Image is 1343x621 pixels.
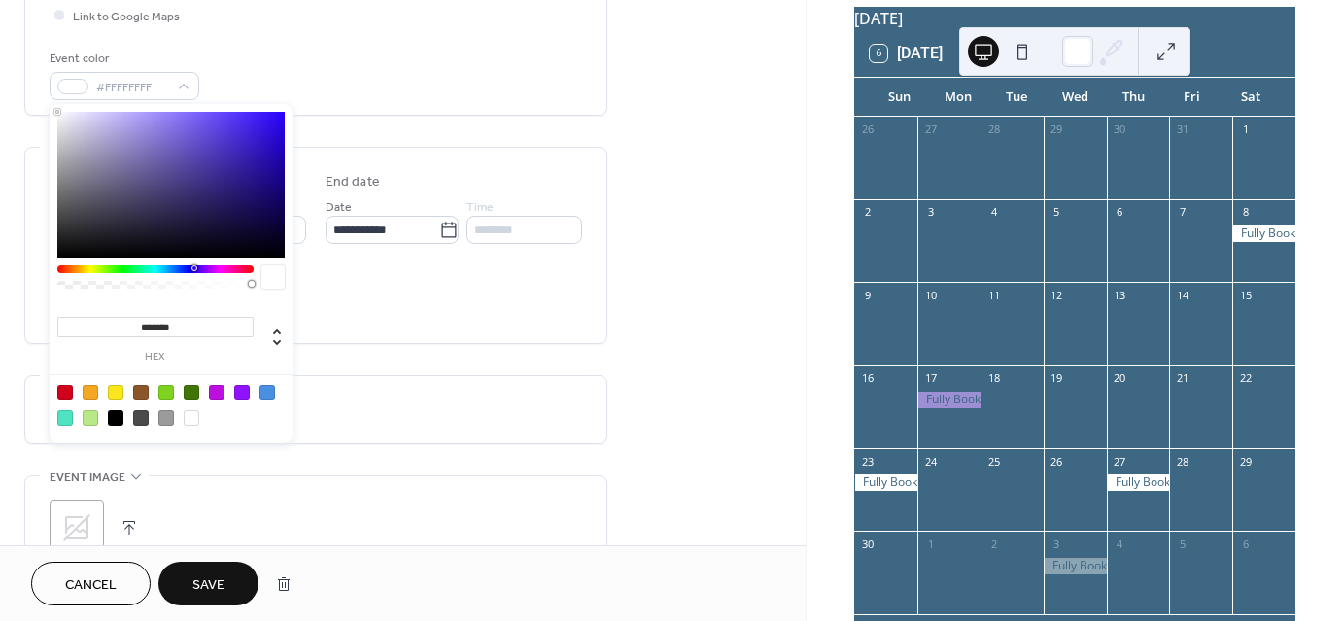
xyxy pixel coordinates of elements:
[57,385,73,400] div: #D0021B
[133,410,149,426] div: #4A4A4A
[1050,536,1064,551] div: 3
[31,562,151,605] button: Cancel
[928,78,986,117] div: Mon
[923,288,938,302] div: 10
[326,172,380,192] div: End date
[158,385,174,400] div: #7ED321
[1162,78,1221,117] div: Fri
[923,536,938,551] div: 1
[1104,78,1162,117] div: Thu
[923,371,938,386] div: 17
[870,78,928,117] div: Sun
[83,410,98,426] div: #B8E986
[986,205,1001,220] div: 4
[1113,536,1127,551] div: 4
[57,410,73,426] div: #50E3C2
[133,385,149,400] div: #8B572A
[860,288,875,302] div: 9
[108,385,123,400] div: #F8E71C
[1175,288,1189,302] div: 14
[234,385,250,400] div: #9013FE
[50,49,195,69] div: Event color
[50,500,104,555] div: ;
[1113,371,1127,386] div: 20
[1222,78,1280,117] div: Sat
[1175,454,1189,468] div: 28
[854,474,917,491] div: Fully Booked
[917,392,981,408] div: Fully Booked
[184,410,199,426] div: #FFFFFF
[854,7,1295,30] div: [DATE]
[987,78,1046,117] div: Tue
[466,197,494,218] span: Time
[1046,78,1104,117] div: Wed
[1107,474,1170,491] div: Fully Booked
[1050,371,1064,386] div: 19
[57,352,254,362] label: hex
[923,205,938,220] div: 3
[1238,536,1253,551] div: 6
[259,385,275,400] div: #4A90E2
[1113,122,1127,137] div: 30
[1175,371,1189,386] div: 21
[1238,205,1253,220] div: 8
[50,467,125,488] span: Event image
[986,288,1001,302] div: 11
[863,40,949,67] button: 6[DATE]
[1175,536,1189,551] div: 5
[209,385,224,400] div: #BD10E0
[1175,205,1189,220] div: 7
[860,122,875,137] div: 26
[108,410,123,426] div: #000000
[1113,205,1127,220] div: 6
[986,371,1001,386] div: 18
[1232,225,1295,242] div: Fully Booked
[1050,288,1064,302] div: 12
[158,410,174,426] div: #9B9B9B
[192,575,224,596] span: Save
[96,78,168,98] span: #FFFFFFFF
[1050,122,1064,137] div: 29
[860,371,875,386] div: 16
[83,385,98,400] div: #F5A623
[1113,454,1127,468] div: 27
[923,454,938,468] div: 24
[1175,122,1189,137] div: 31
[1238,288,1253,302] div: 15
[986,536,1001,551] div: 2
[1050,205,1064,220] div: 5
[1050,454,1064,468] div: 26
[184,385,199,400] div: #417505
[1044,558,1107,574] div: Fully Booked
[986,454,1001,468] div: 25
[65,575,117,596] span: Cancel
[1238,122,1253,137] div: 1
[860,205,875,220] div: 2
[158,562,258,605] button: Save
[1238,371,1253,386] div: 22
[923,122,938,137] div: 27
[860,454,875,468] div: 23
[986,122,1001,137] div: 28
[73,7,180,27] span: Link to Google Maps
[860,536,875,551] div: 30
[1238,454,1253,468] div: 29
[1113,288,1127,302] div: 13
[326,197,352,218] span: Date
